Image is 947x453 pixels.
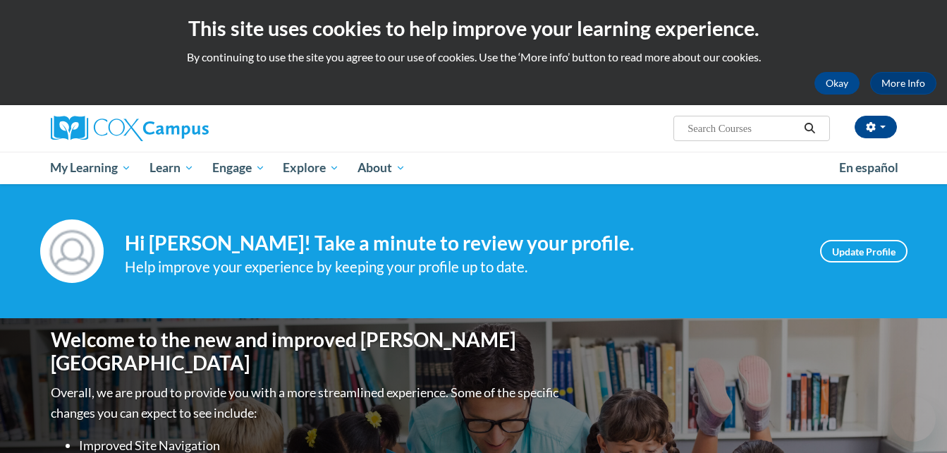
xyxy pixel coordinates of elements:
[820,240,908,262] a: Update Profile
[203,152,274,184] a: Engage
[40,219,104,283] img: Profile Image
[839,160,898,175] span: En español
[358,159,405,176] span: About
[50,159,131,176] span: My Learning
[686,120,799,137] input: Search Courses
[125,231,799,255] h4: Hi [PERSON_NAME]! Take a minute to review your profile.
[855,116,897,138] button: Account Settings
[42,152,141,184] a: My Learning
[799,120,820,137] button: Search
[51,116,319,141] a: Cox Campus
[891,397,936,442] iframe: Button to launch messaging window
[274,152,348,184] a: Explore
[51,328,562,375] h1: Welcome to the new and improved [PERSON_NAME][GEOGRAPHIC_DATA]
[30,152,918,184] div: Main menu
[830,153,908,183] a: En español
[814,72,860,95] button: Okay
[348,152,415,184] a: About
[51,116,209,141] img: Cox Campus
[51,382,562,423] p: Overall, we are proud to provide you with a more streamlined experience. Some of the specific cha...
[140,152,203,184] a: Learn
[212,159,265,176] span: Engage
[870,72,936,95] a: More Info
[11,49,936,65] p: By continuing to use the site you agree to our use of cookies. Use the ‘More info’ button to read...
[11,14,936,42] h2: This site uses cookies to help improve your learning experience.
[125,255,799,279] div: Help improve your experience by keeping your profile up to date.
[149,159,194,176] span: Learn
[283,159,339,176] span: Explore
